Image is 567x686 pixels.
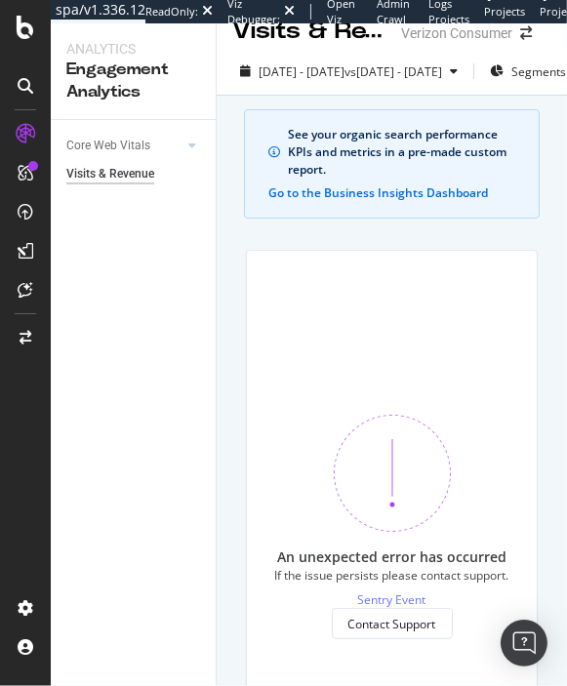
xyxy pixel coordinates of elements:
[334,415,451,532] img: 370bne1z.png
[259,63,344,80] span: [DATE] - [DATE]
[277,547,506,567] div: An unexpected error has occurred
[66,59,200,103] div: Engagement Analytics
[401,23,512,43] div: Verizon Consumer
[66,136,150,156] div: Core Web Vitals
[511,63,566,80] span: Segments
[244,109,540,219] div: info banner
[145,4,198,20] div: ReadOnly:
[66,164,202,184] a: Visits & Revenue
[348,616,436,632] div: Contact Support
[288,126,515,179] div: See your organic search performance KPIs and metrics in a pre-made custom report.
[332,608,453,639] button: Contact Support
[268,186,488,200] button: Go to the Business Insights Dashboard
[501,620,547,666] div: Open Intercom Messenger
[275,567,509,584] div: If the issue persists please contact support.
[232,56,466,87] button: [DATE] - [DATE]vs[DATE] - [DATE]
[66,164,154,184] div: Visits & Revenue
[66,136,182,156] a: Core Web Vitals
[66,39,200,59] div: Analytics
[232,15,393,48] div: Visits & Revenue
[484,4,525,34] span: Projects List
[358,591,426,608] a: Sentry Event
[344,63,442,80] span: vs [DATE] - [DATE]
[520,26,532,40] div: arrow-right-arrow-left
